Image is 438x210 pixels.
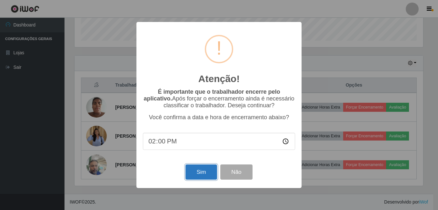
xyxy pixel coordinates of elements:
[143,89,295,109] p: Após forçar o encerramento ainda é necessário classificar o trabalhador. Deseja continuar?
[220,164,252,180] button: Não
[143,114,295,121] p: Você confirma a data e hora de encerramento abaixo?
[198,73,240,85] h2: Atenção!
[185,164,217,180] button: Sim
[144,89,280,102] b: É importante que o trabalhador encerre pelo aplicativo.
